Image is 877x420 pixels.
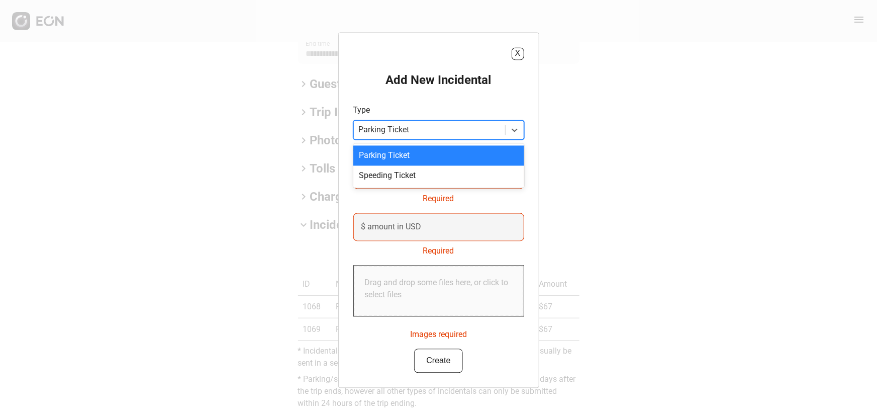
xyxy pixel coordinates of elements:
div: Required [353,241,524,257]
div: Images required [410,324,467,341]
label: $ amount in USD [361,221,422,233]
div: Speeding Ticket [353,165,524,186]
p: Type [353,104,524,116]
button: X [512,47,524,60]
h2: Add New Incidental [386,72,492,88]
button: Create [414,349,462,373]
p: Drag and drop some files here, or click to select files [365,277,513,301]
div: Parking Ticket [353,145,524,165]
div: Required [353,189,524,205]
